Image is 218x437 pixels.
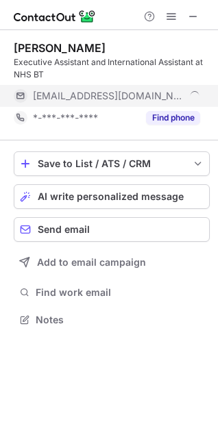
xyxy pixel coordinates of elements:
[14,151,210,176] button: save-profile-one-click
[14,283,210,302] button: Find work email
[14,41,106,55] div: [PERSON_NAME]
[14,217,210,242] button: Send email
[14,250,210,275] button: Add to email campaign
[38,191,184,202] span: AI write personalized message
[14,310,210,329] button: Notes
[38,224,90,235] span: Send email
[146,111,200,125] button: Reveal Button
[14,56,210,81] div: Executive Assistant and International Assistant at NHS BT
[38,158,186,169] div: Save to List / ATS / CRM
[37,257,146,268] span: Add to email campaign
[33,90,185,102] span: [EMAIL_ADDRESS][DOMAIN_NAME]
[36,314,204,326] span: Notes
[14,184,210,209] button: AI write personalized message
[36,286,204,299] span: Find work email
[14,8,96,25] img: ContactOut v5.3.10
